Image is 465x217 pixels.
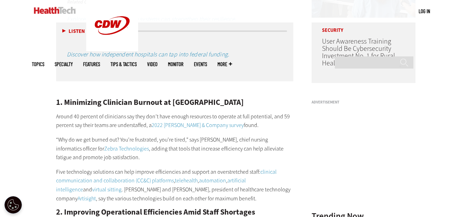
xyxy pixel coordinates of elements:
[32,62,44,67] span: Topics
[5,196,22,214] div: Cookie Settings
[312,100,415,104] h3: Advertisement
[86,46,138,53] a: CDW
[55,62,73,67] span: Specialty
[56,135,294,162] p: “Why do we get burned out? You’re frustrated, you’re tired,” says [PERSON_NAME], chief nursing in...
[78,195,96,202] a: Artisight
[419,8,430,14] a: Log in
[152,121,244,129] a: 2022 [PERSON_NAME] & Company survey
[56,168,294,203] p: Five technology solutions can help improve efficiencies and support an overstretched staff: , , ,...
[56,177,246,193] a: artificial intelligence
[110,62,137,67] a: Tips & Tactics
[56,112,294,130] p: Around 40 percent of clinicians say they don’t have enough resources to operate at full potential...
[419,8,430,15] div: User menu
[34,7,76,14] img: Home
[83,62,100,67] a: Features
[168,62,184,67] a: MonITor
[92,186,122,193] a: virtual sitting
[199,177,226,184] a: automation
[312,107,415,193] iframe: advertisement
[175,177,198,184] a: telehealth
[5,196,22,214] button: Open Preferences
[56,99,294,106] h2: 1. Minimizing Clinician Burnout at [GEOGRAPHIC_DATA]
[104,145,149,152] a: Zebra Technologies
[147,62,158,67] a: Video
[56,208,294,216] h2: 2. Improving Operational Efficiencies Amid Staff Shortages
[194,62,207,67] a: Events
[217,62,232,67] span: More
